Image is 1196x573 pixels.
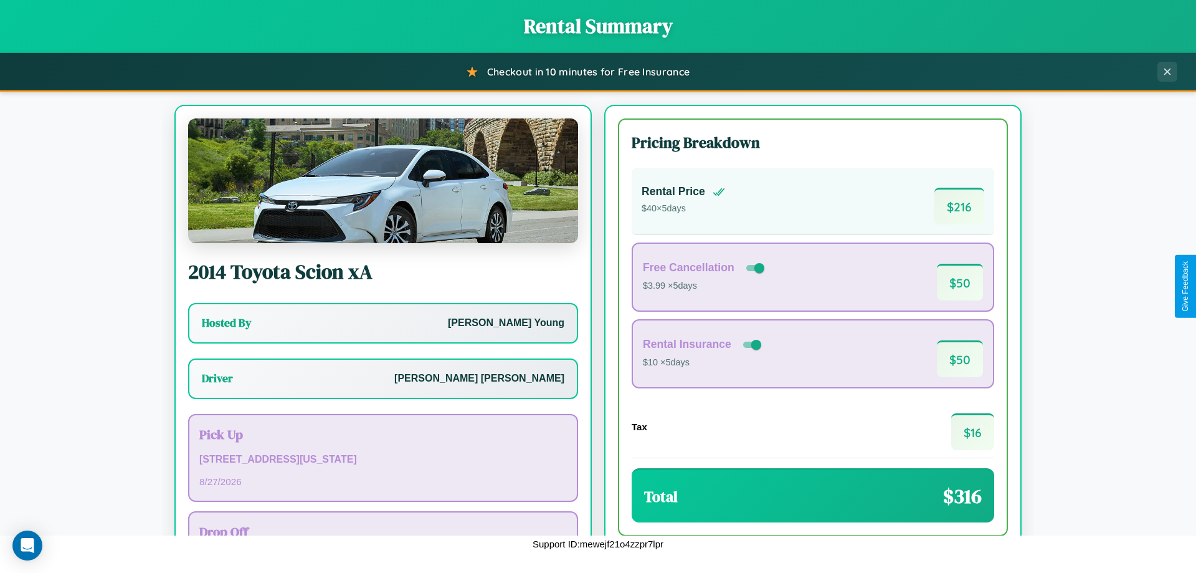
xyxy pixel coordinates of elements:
span: $ 16 [951,413,994,450]
span: $ 216 [934,188,984,224]
img: Toyota Scion xA [188,118,578,243]
h3: Driver [202,371,233,386]
h3: Drop Off [199,522,567,541]
p: [STREET_ADDRESS][US_STATE] [199,451,567,469]
p: Support ID: mewejf21o4zzpr7lpr [533,536,663,552]
span: Checkout in 10 minutes for Free Insurance [487,65,690,78]
div: Open Intercom Messenger [12,531,42,561]
span: $ 50 [937,264,983,301]
h3: Total [644,486,678,507]
div: Give Feedback [1181,261,1190,312]
p: 8 / 27 / 2026 [199,473,567,490]
h2: 2014 Toyota Scion xA [188,258,578,286]
span: $ 316 [943,483,982,510]
p: $10 × 5 days [643,355,764,371]
h4: Rental Price [642,185,705,198]
p: $3.99 × 5 days [643,278,767,294]
h4: Tax [632,421,647,432]
h3: Pricing Breakdown [632,132,994,153]
p: [PERSON_NAME] Young [448,314,564,332]
h1: Rental Summary [12,12,1184,40]
h4: Free Cancellation [643,261,734,274]
h3: Pick Up [199,425,567,443]
h4: Rental Insurance [643,338,731,351]
h3: Hosted By [202,315,251,330]
p: $ 40 × 5 days [642,201,725,217]
p: [PERSON_NAME] [PERSON_NAME] [394,370,564,388]
span: $ 50 [937,340,983,377]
